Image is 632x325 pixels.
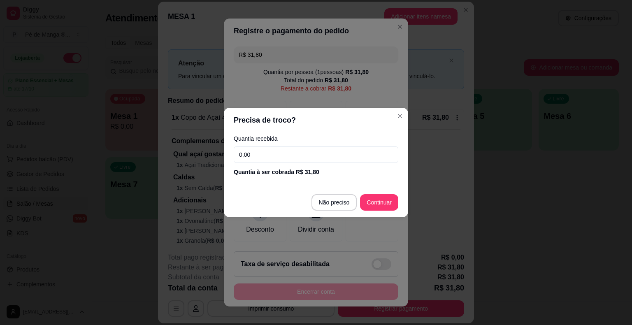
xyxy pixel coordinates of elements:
[311,194,357,211] button: Não preciso
[393,109,407,123] button: Close
[234,136,398,142] label: Quantia recebida
[224,108,408,132] header: Precisa de troco?
[234,168,398,176] div: Quantia à ser cobrada R$ 31,80
[360,194,398,211] button: Continuar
